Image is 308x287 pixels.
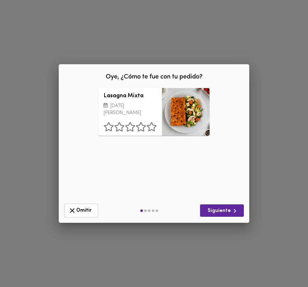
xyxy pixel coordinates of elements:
button: Omitir [64,204,98,217]
h3: Lasagna Mixta [104,93,157,99]
div: Lasagna Mixta [162,88,210,136]
span: Oye, ¿Cómo te fue con tu pedido? [106,74,203,80]
p: [DATE][PERSON_NAME] [104,103,157,117]
button: Siguiente [200,204,244,217]
span: Siguiente [205,207,239,215]
span: Omitir [68,207,94,215]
